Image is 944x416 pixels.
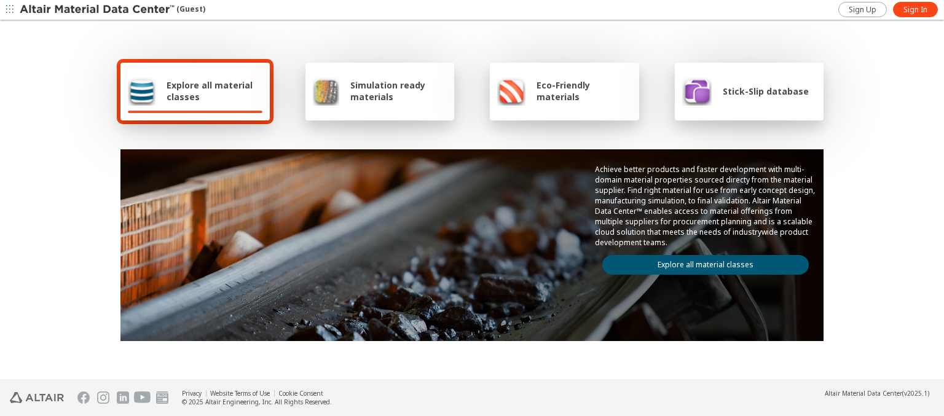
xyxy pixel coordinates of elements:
span: Altair Material Data Center [825,389,902,398]
img: Altair Material Data Center [20,4,176,16]
div: (v2025.1) [825,389,929,398]
span: Simulation ready materials [350,79,447,103]
img: Simulation ready materials [313,76,339,106]
img: Stick-Slip database [682,76,712,106]
a: Explore all material classes [602,255,809,275]
img: Altair Engineering [10,392,64,403]
img: Eco-Friendly materials [497,76,525,106]
a: Cookie Consent [278,389,323,398]
img: Explore all material classes [128,76,155,106]
a: Privacy [182,389,202,398]
span: Explore all material classes [167,79,262,103]
span: Sign Up [849,5,876,15]
a: Website Terms of Use [210,389,270,398]
a: Sign Up [838,2,887,17]
a: Sign In [893,2,938,17]
span: Stick-Slip database [723,85,809,97]
p: Achieve better products and faster development with multi-domain material properties sourced dire... [595,164,816,248]
div: (Guest) [20,4,205,16]
div: © 2025 Altair Engineering, Inc. All Rights Reserved. [182,398,332,406]
span: Sign In [903,5,927,15]
span: Eco-Friendly materials [537,79,631,103]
